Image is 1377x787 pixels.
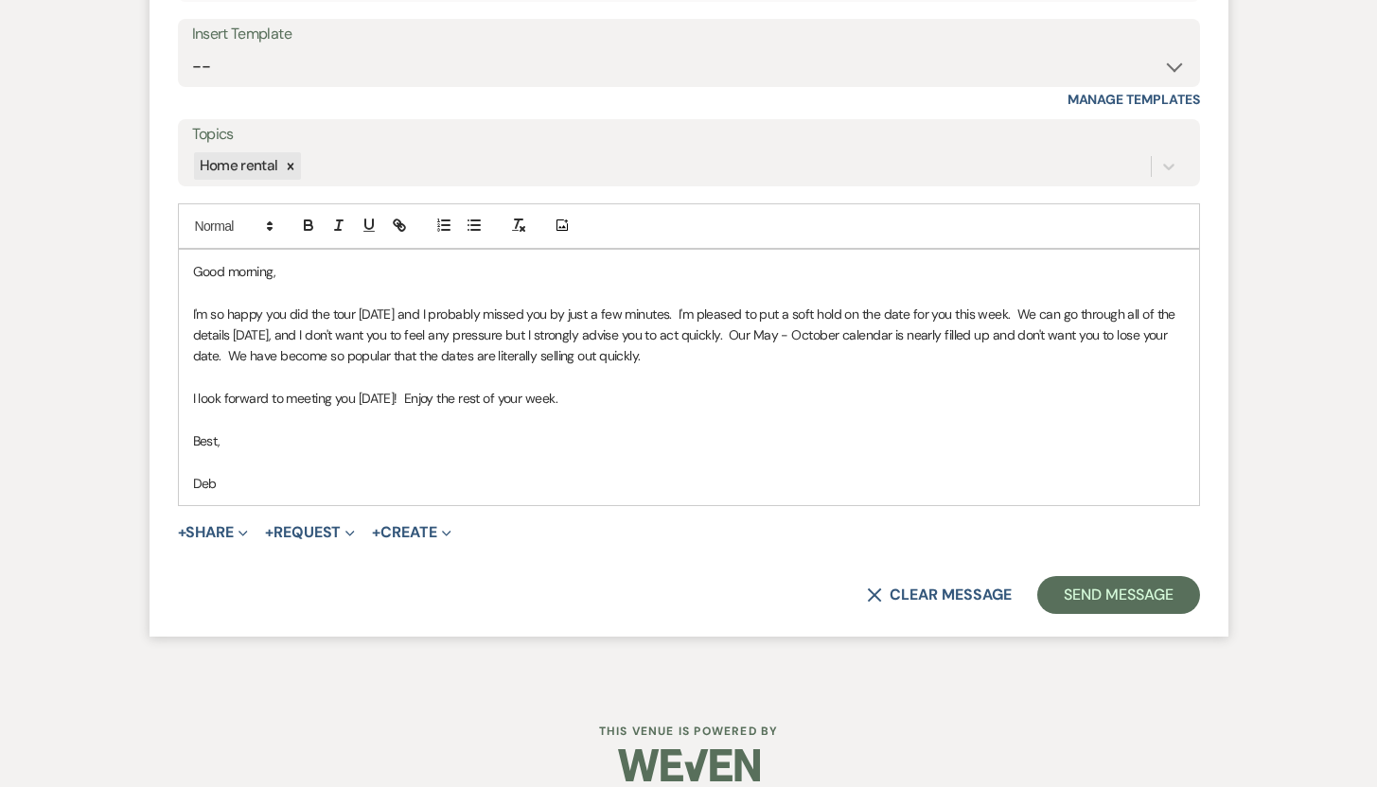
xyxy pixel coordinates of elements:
[1068,91,1200,108] a: Manage Templates
[193,304,1185,367] p: I'm so happy you did the tour [DATE] and I probably missed you by just a few minutes. I'm pleased...
[372,525,450,540] button: Create
[1037,576,1199,614] button: Send Message
[265,525,355,540] button: Request
[265,525,274,540] span: +
[193,261,1185,282] p: Good morning,
[178,525,249,540] button: Share
[193,473,1185,494] p: Deb
[867,587,1011,603] button: Clear message
[178,525,186,540] span: +
[192,21,1186,48] div: Insert Template
[193,388,1185,409] p: I look forward to meeting you [DATE]! Enjoy the rest of your week.
[194,152,281,180] div: Home rental
[372,525,380,540] span: +
[192,121,1186,149] label: Topics
[193,430,1185,451] p: Best,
